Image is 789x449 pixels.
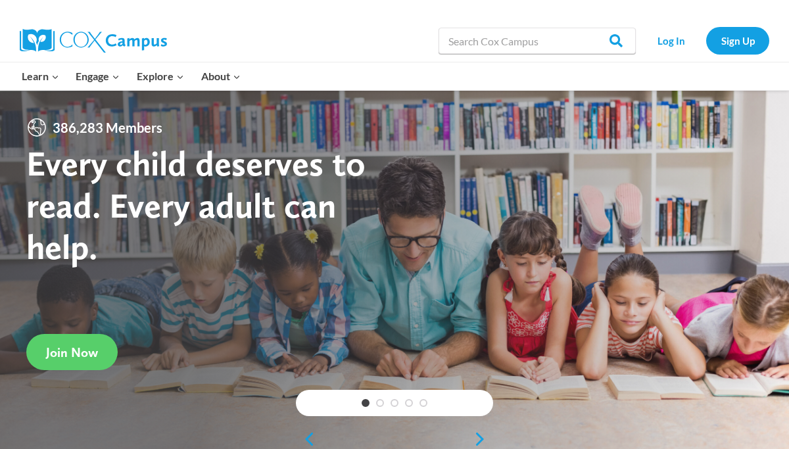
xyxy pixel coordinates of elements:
[201,68,241,85] span: About
[376,399,384,407] a: 2
[26,334,118,370] a: Join Now
[22,68,59,85] span: Learn
[296,431,316,447] a: previous
[76,68,120,85] span: Engage
[46,344,98,360] span: Join Now
[391,399,398,407] a: 3
[362,399,370,407] a: 1
[47,117,168,138] span: 386,283 Members
[13,62,249,90] nav: Primary Navigation
[405,399,413,407] a: 4
[26,142,366,268] strong: Every child deserves to read. Every adult can help.
[137,68,184,85] span: Explore
[419,399,427,407] a: 5
[642,27,769,54] nav: Secondary Navigation
[473,431,493,447] a: next
[20,29,167,53] img: Cox Campus
[439,28,636,54] input: Search Cox Campus
[642,27,700,54] a: Log In
[706,27,769,54] a: Sign Up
